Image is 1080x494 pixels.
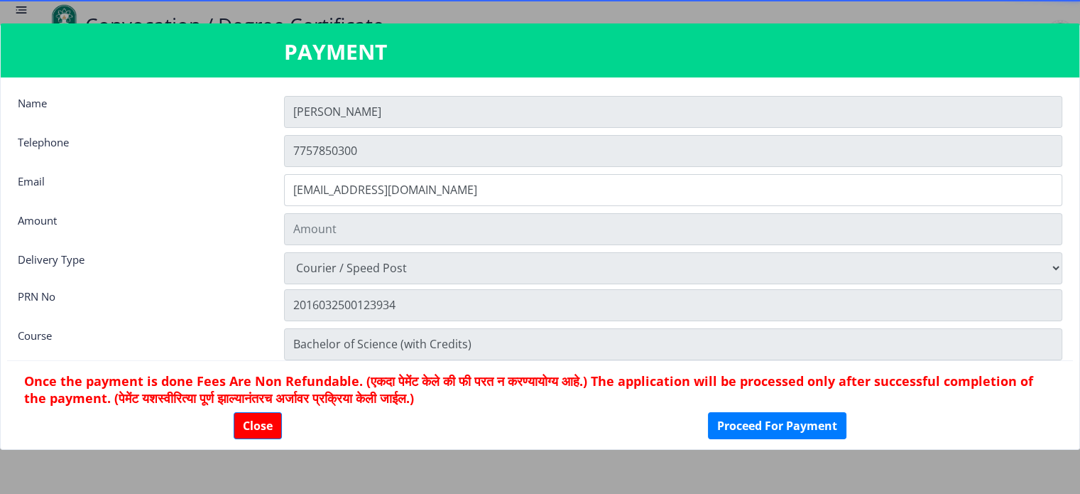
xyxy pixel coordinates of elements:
h3: PAYMENT [284,38,796,66]
div: Email [7,174,273,203]
input: Name [284,96,1062,128]
div: Delivery Type [7,252,273,281]
div: Name [7,96,273,124]
input: Amount [284,213,1062,245]
h6: Once the payment is done Fees Are Non Refundable. (एकदा पेमेंट केले की फी परत न करण्यायोग्य आहे.)... [24,372,1056,407]
input: Zipcode [284,328,1062,360]
div: Course [7,328,273,357]
input: Zipcode [284,289,1062,321]
div: Telephone [7,135,273,163]
button: Proceed For Payment [708,412,846,439]
input: Telephone [284,135,1062,167]
button: Close [234,412,282,439]
div: PRN No [7,289,273,318]
div: Amount [7,213,273,242]
input: Email [284,174,1062,206]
